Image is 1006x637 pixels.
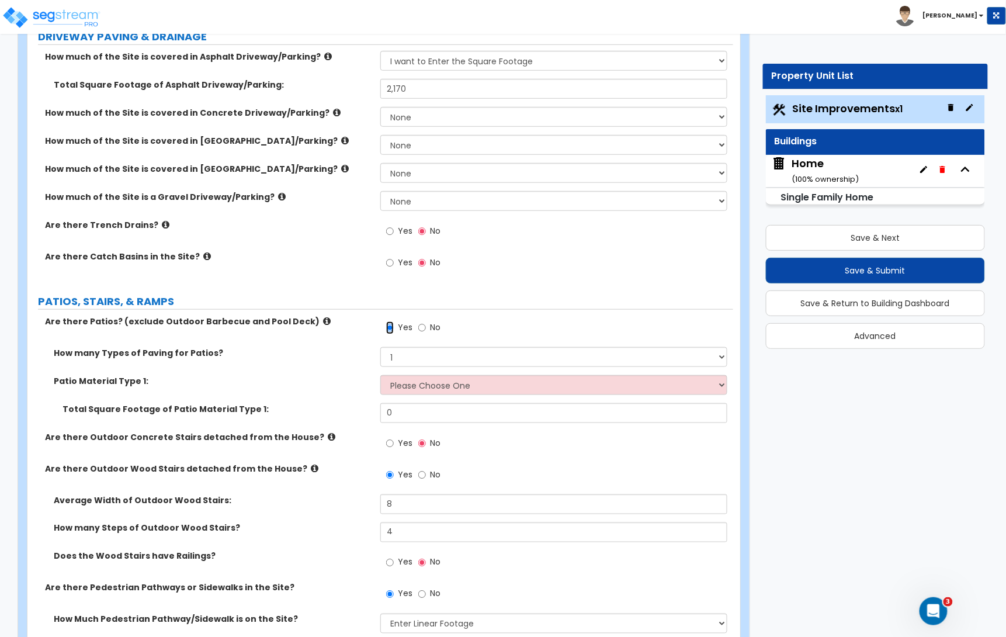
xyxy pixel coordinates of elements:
i: click for more info! [278,192,286,201]
label: Total Square Footage of Patio Material Type 1: [63,403,372,415]
button: Save & Return to Building Dashboard [766,290,986,316]
div: Home [793,156,860,186]
small: x1 [896,103,903,115]
label: Are there Pedestrian Pathways or Sidewalks in the Site? [45,582,372,594]
i: click for more info! [203,252,211,261]
label: How many Steps of Outdoor Wood Stairs? [54,522,372,534]
input: No [418,437,426,450]
span: Yes [398,257,412,268]
span: No [430,588,440,600]
label: How much of the Site is covered in [GEOGRAPHIC_DATA]/Parking? [45,163,372,175]
span: No [430,257,440,268]
span: Home [772,156,860,186]
span: Yes [398,469,412,480]
i: click for more info! [323,317,331,326]
span: No [430,556,440,568]
input: Yes [386,257,394,269]
img: avatar.png [895,6,915,26]
label: Are there Patios? (exclude Outdoor Barbecue and Pool Deck) [45,316,372,327]
label: DRIVEWAY PAVING & DRAINAGE [38,29,733,44]
i: click for more info! [162,220,169,229]
input: No [418,556,426,569]
button: Save & Submit [766,258,986,283]
label: How much of the Site is covered in [GEOGRAPHIC_DATA]/Parking? [45,135,372,147]
label: Are there Trench Drains? [45,219,372,231]
input: No [418,588,426,601]
input: Yes [386,321,394,334]
label: Average Width of Outdoor Wood Stairs: [54,494,372,506]
div: Buildings [775,135,977,148]
input: No [418,225,426,238]
label: How many Types of Paving for Patios? [54,347,372,359]
span: Yes [398,588,412,600]
input: No [418,469,426,482]
label: Total Square Footage of Asphalt Driveway/Parking: [54,79,372,91]
i: click for more info! [324,52,332,61]
b: [PERSON_NAME] [923,11,978,20]
i: click for more info! [328,432,335,441]
button: Save & Next [766,225,986,251]
i: click for more info! [311,464,318,473]
iframe: Intercom live chat [920,597,948,625]
input: Yes [386,556,394,569]
button: Advanced [766,323,986,349]
input: No [418,321,426,334]
img: logo_pro_r.png [2,6,101,29]
label: Patio Material Type 1: [54,375,372,387]
span: 3 [943,597,953,607]
label: PATIOS, STAIRS, & RAMPS [38,294,733,309]
span: Yes [398,556,412,568]
i: click for more info! [341,164,349,173]
span: Yes [398,225,412,237]
label: Are there Catch Basins in the Site? [45,251,372,262]
i: click for more info! [341,136,349,145]
label: How much of the Site is covered in Asphalt Driveway/Parking? [45,51,372,63]
input: Yes [386,469,394,482]
label: How Much Pedestrian Pathway/Sidewalk is on the Site? [54,614,372,625]
span: No [430,469,440,480]
img: Construction.png [772,102,787,117]
input: Yes [386,588,394,601]
span: No [430,437,440,449]
label: Are there Outdoor Wood Stairs detached from the House? [45,463,372,475]
small: ( 100 % ownership) [793,174,860,185]
label: How much of the Site is a Gravel Driveway/Parking? [45,191,372,203]
label: Does the Wood Stairs have Railings? [54,551,372,562]
img: building.svg [772,156,787,171]
input: No [418,257,426,269]
div: Property Unit List [772,70,980,83]
input: Yes [386,437,394,450]
span: Yes [398,437,412,449]
span: No [430,321,440,333]
span: Yes [398,321,412,333]
label: Are there Outdoor Concrete Stairs detached from the House? [45,431,372,443]
span: No [430,225,440,237]
input: Yes [386,225,394,238]
small: Single Family Home [781,191,874,204]
label: How much of the Site is covered in Concrete Driveway/Parking? [45,107,372,119]
span: Site Improvements [793,101,903,116]
i: click for more info! [333,108,341,117]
